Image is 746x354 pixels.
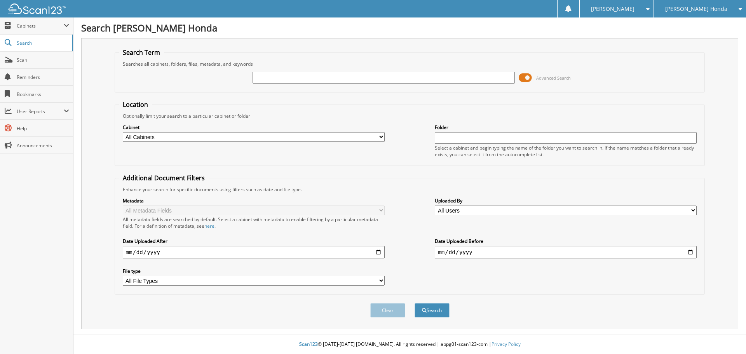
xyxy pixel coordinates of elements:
span: Help [17,125,69,132]
label: Date Uploaded After [123,238,385,244]
a: here [204,223,214,229]
div: All metadata fields are searched by default. Select a cabinet with metadata to enable filtering b... [123,216,385,229]
input: start [123,246,385,258]
label: Folder [435,124,697,131]
div: Searches all cabinets, folders, files, metadata, and keywords [119,61,701,67]
label: Cabinet [123,124,385,131]
label: Date Uploaded Before [435,238,697,244]
span: Scan123 [299,341,318,347]
label: Metadata [123,197,385,204]
div: Optionally limit your search to a particular cabinet or folder [119,113,701,119]
label: File type [123,268,385,274]
span: Reminders [17,74,69,80]
legend: Additional Document Filters [119,174,209,182]
button: Search [415,303,450,317]
button: Clear [370,303,405,317]
label: Uploaded By [435,197,697,204]
h1: Search [PERSON_NAME] Honda [81,21,738,34]
input: end [435,246,697,258]
a: Privacy Policy [492,341,521,347]
span: User Reports [17,108,64,115]
span: [PERSON_NAME] Honda [665,7,727,11]
legend: Location [119,100,152,109]
span: Scan [17,57,69,63]
span: Cabinets [17,23,64,29]
div: © [DATE]-[DATE] [DOMAIN_NAME]. All rights reserved | appg01-scan123-com | [73,335,746,354]
div: Enhance your search for specific documents using filters such as date and file type. [119,186,701,193]
span: Advanced Search [536,75,571,81]
span: [PERSON_NAME] [591,7,634,11]
legend: Search Term [119,48,164,57]
span: Announcements [17,142,69,149]
span: Search [17,40,68,46]
img: scan123-logo-white.svg [8,3,66,14]
div: Select a cabinet and begin typing the name of the folder you want to search in. If the name match... [435,145,697,158]
span: Bookmarks [17,91,69,98]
